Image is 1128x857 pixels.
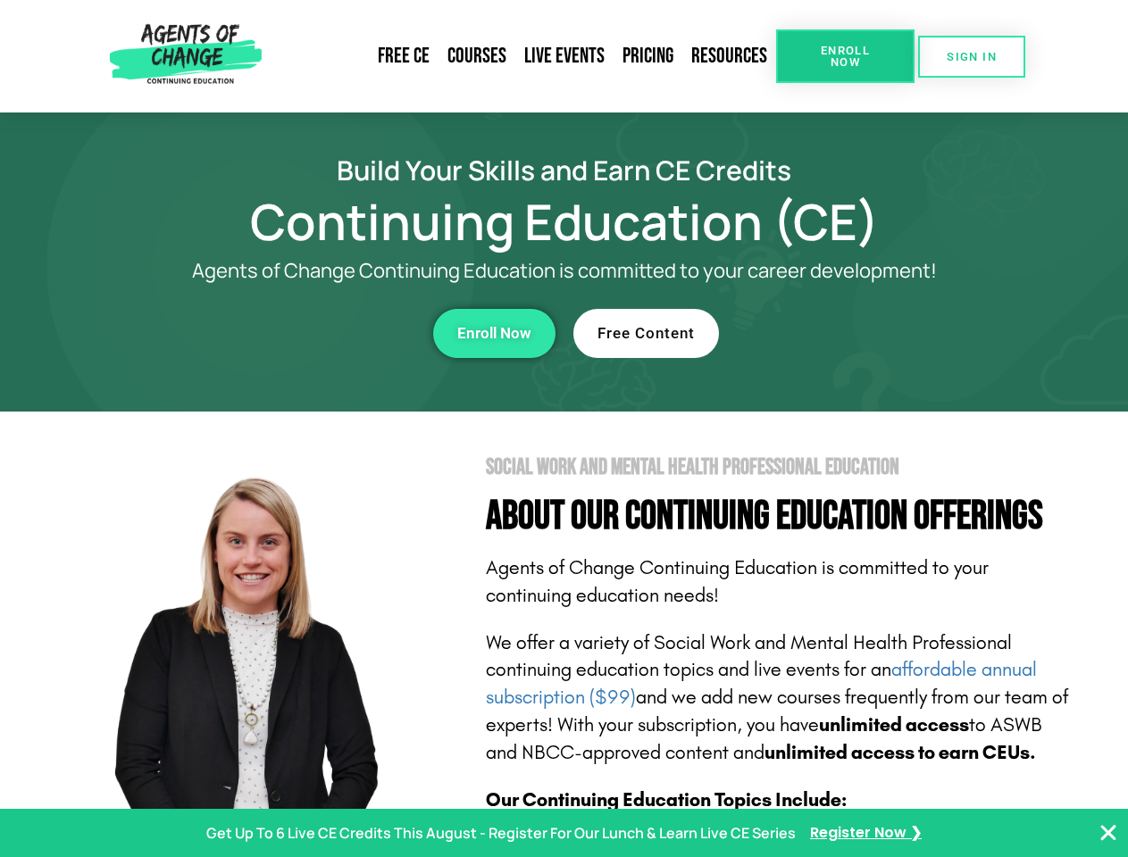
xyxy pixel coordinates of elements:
[486,788,847,811] b: Our Continuing Education Topics Include:
[486,629,1074,767] p: We offer a variety of Social Work and Mental Health Professional continuing education topics and ...
[805,45,886,68] span: Enroll Now
[457,326,531,341] span: Enroll Now
[810,820,922,846] a: Register Now ❯
[55,201,1074,242] h1: Continuing Education (CE)
[206,820,796,846] p: Get Up To 6 Live CE Credits This August - Register For Our Lunch & Learn Live CE Series
[269,36,776,77] nav: Menu
[486,496,1074,537] h4: About Our Continuing Education Offerings
[918,36,1025,78] a: SIGN IN
[947,51,997,62] span: SIGN IN
[573,309,719,358] a: Free Content
[515,36,614,77] a: Live Events
[55,157,1074,183] h2: Build Your Skills and Earn CE Credits
[127,260,1002,282] p: Agents of Change Continuing Education is committed to your career development!
[433,309,556,358] a: Enroll Now
[776,29,915,83] a: Enroll Now
[1098,822,1119,844] button: Close Banner
[765,741,1036,764] b: unlimited access to earn CEUs.
[439,36,515,77] a: Courses
[369,36,439,77] a: Free CE
[486,456,1074,478] h2: Social Work and Mental Health Professional Education
[819,713,969,736] b: unlimited access
[614,36,682,77] a: Pricing
[486,556,989,607] span: Agents of Change Continuing Education is committed to your continuing education needs!
[597,326,695,341] span: Free Content
[682,36,776,77] a: Resources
